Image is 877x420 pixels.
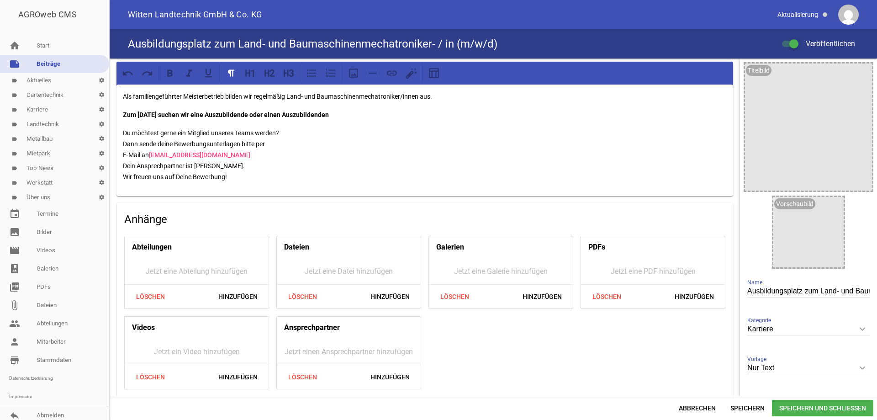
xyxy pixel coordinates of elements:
i: home [9,40,20,51]
span: Löschen [280,288,324,305]
span: Hinzufügen [515,288,569,305]
i: settings [94,88,109,102]
i: label [11,195,17,201]
i: label [11,165,17,171]
h4: PDFs [588,240,605,255]
i: label [11,92,17,98]
span: Veröffentlichen [795,39,855,48]
span: Hinzufügen [211,369,265,385]
span: Veröffentlichen von [747,394,795,403]
i: settings [94,190,109,205]
i: person [9,336,20,347]
i: note [9,58,20,69]
h4: Abteilungen [132,240,172,255]
i: settings [94,73,109,88]
h4: Ausbildungsplatz zum Land- und Baumaschinenmechatroniker- / in (m/w/d) [128,37,497,51]
i: attach_file [9,300,20,311]
p: Als familiengeführter Meisterbetrieb bilden wir regelmäßig Land- und Baumaschinenmechatroniker/in... [123,91,727,102]
span: Hinzufügen [211,288,265,305]
span: Speichern und Schließen [772,400,873,416]
span: Hinzufügen [667,288,721,305]
i: settings [94,102,109,117]
div: Titelbild [746,65,771,76]
i: keyboard_arrow_down [855,361,870,375]
div: Jetzt eine PDF hinzufügen [581,258,725,284]
span: Löschen [433,288,476,305]
span: Hinzufügen [363,288,417,305]
div: Vorschaubild [774,198,815,209]
i: people [9,318,20,329]
h4: Galerien [436,240,464,255]
h4: Ansprechpartner [284,320,340,335]
i: event [9,208,20,219]
i: image [9,227,20,238]
span: Speichern [723,400,772,416]
span: Löschen [280,369,324,385]
i: label [11,136,17,142]
div: Jetzt eine Abteilung hinzufügen [125,258,269,284]
h4: Dateien [284,240,309,255]
i: store_mall_directory [9,355,20,366]
i: settings [94,132,109,146]
h4: Anhänge [124,212,725,227]
i: label [11,107,17,113]
i: keyboard_arrow_down [855,322,870,336]
span: Löschen [128,369,172,385]
div: Jetzt eine Datei hinzufügen [277,258,421,284]
div: Jetzt ein Video hinzufügen [125,339,269,365]
i: label [11,78,17,84]
div: Jetzt eine Galerie hinzufügen [429,258,573,284]
span: Löschen [128,288,172,305]
div: Jetzt einen Ansprechpartner hinzufügen [277,339,421,365]
span: Abbrechen [671,400,723,416]
p: Du möchtest gerne ein Mitglied unseres Teams werden? Dann sende deine Bewerbungsunterlagen bitte ... [123,128,727,182]
h4: Videos [132,320,155,335]
i: label [11,151,17,157]
i: movie [9,245,20,256]
span: Hinzufügen [363,369,417,385]
span: Veröffentlichen bis [812,394,858,403]
span: Witten Landtechnik GmbH & Co. KG [128,11,262,19]
span: Löschen [585,288,629,305]
i: settings [94,161,109,175]
a: [EMAIL_ADDRESS][DOMAIN_NAME] [149,151,250,159]
i: settings [94,175,109,190]
i: settings [94,117,109,132]
i: picture_as_pdf [9,282,20,292]
i: label [11,122,17,128]
i: label [11,180,17,186]
strong: Zum [DATE] suchen wir eine Auszubildende oder einen Auszubildenden [123,111,329,118]
i: photo_album [9,263,20,274]
i: settings [94,146,109,161]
